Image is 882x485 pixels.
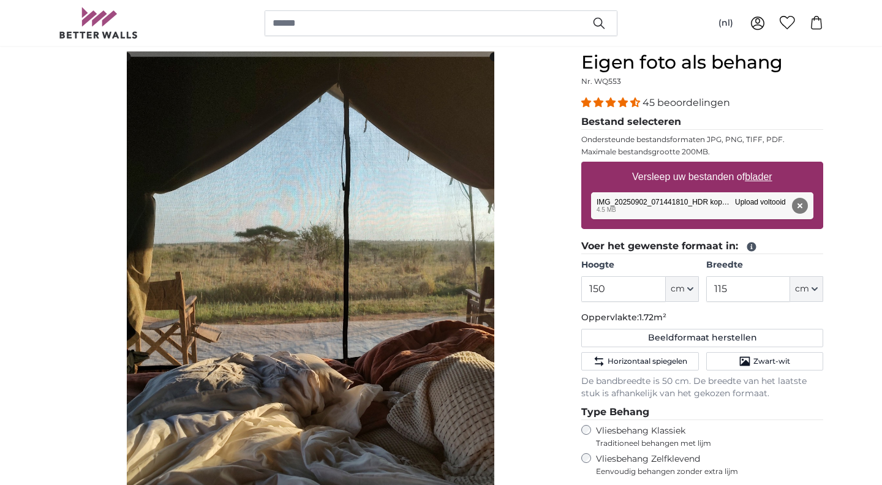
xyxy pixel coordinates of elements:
span: Traditioneel behangen met lijm [596,438,801,448]
label: Vliesbehang Klassiek [596,425,801,448]
legend: Bestand selecteren [581,115,823,130]
p: De bandbreedte is 50 cm. De breedte van het laatste stuk is afhankelijk van het gekozen formaat. [581,375,823,400]
button: cm [790,276,823,302]
span: 45 beoordelingen [643,97,730,108]
span: Nr. WQ553 [581,77,621,86]
label: Breedte [706,259,823,271]
u: blader [745,171,772,182]
button: Horizontaal spiegelen [581,352,698,370]
button: cm [666,276,699,302]
button: Zwart-wit [706,352,823,370]
img: Betterwalls [59,7,138,39]
label: Vliesbehang Zelfklevend [596,453,823,476]
span: 4.36 stars [581,97,643,108]
span: Horizontaal spiegelen [608,356,687,366]
span: 1.72m² [639,312,666,323]
button: Beeldformaat herstellen [581,329,823,347]
label: Versleep uw bestanden of [627,165,777,189]
span: Eenvoudig behangen zonder extra lijm [596,467,823,476]
p: Ondersteunde bestandsformaten JPG, PNG, TIFF, PDF. [581,135,823,145]
legend: Voer het gewenste formaat in: [581,239,823,254]
h1: Eigen foto als behang [581,51,823,73]
label: Hoogte [581,259,698,271]
p: Maximale bestandsgrootte 200MB. [581,147,823,157]
legend: Type Behang [581,405,823,420]
button: (nl) [709,12,743,34]
span: cm [671,283,685,295]
span: Zwart-wit [753,356,790,366]
span: cm [795,283,809,295]
p: Oppervlakte: [581,312,823,324]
